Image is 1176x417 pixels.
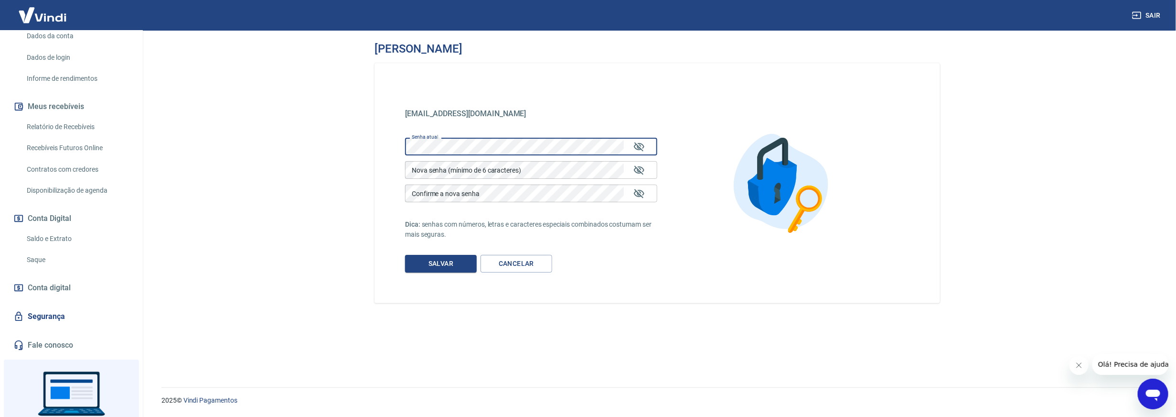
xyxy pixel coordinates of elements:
p: 2025 © [161,395,1153,406]
a: Fale conosco [11,335,131,356]
a: Saque [23,250,131,270]
button: Mostrar/esconder senha [628,159,651,182]
a: Disponibilização de agenda [23,181,131,200]
a: Dados de login [23,48,131,67]
a: Recebíveis Futuros Online [23,138,131,158]
span: [EMAIL_ADDRESS][DOMAIN_NAME] [405,109,526,118]
img: Vindi [11,0,74,30]
span: Dica: [405,220,422,228]
a: Informe de rendimentos [23,69,131,88]
p: senhas com números, letras e caracteres especiais combinados costumam ser mais seguras. [405,219,657,240]
a: Cancelar [481,255,552,273]
iframe: Fechar mensagem [1069,356,1089,375]
a: Relatório de Recebíveis [23,117,131,137]
button: Conta Digital [11,208,131,229]
img: Alterar senha [720,120,846,246]
iframe: Botão para abrir a janela de mensagens [1138,379,1168,409]
span: Olá! Precisa de ajuda? [6,7,80,14]
button: Salvar [405,255,477,273]
button: Mostrar/esconder senha [628,182,651,205]
h3: [PERSON_NAME] [374,42,462,55]
a: Dados da conta [23,26,131,46]
button: Sair [1130,7,1165,24]
label: Senha atual [412,133,438,141]
button: Meus recebíveis [11,96,131,117]
a: Vindi Pagamentos [183,396,237,404]
span: Conta digital [28,281,71,295]
a: Saldo e Extrato [23,229,131,249]
a: Segurança [11,306,131,327]
iframe: Mensagem da empresa [1092,354,1168,375]
a: Conta digital [11,277,131,298]
button: Mostrar/esconder senha [628,135,651,158]
a: Contratos com credores [23,160,131,179]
